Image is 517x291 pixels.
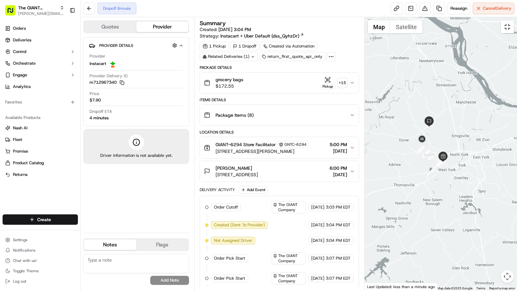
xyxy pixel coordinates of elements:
[436,158,445,167] div: 2
[3,113,78,123] div: Available Products
[200,105,359,125] button: Package Items (8)
[3,256,78,265] button: Chat with us!
[99,43,133,48] span: Provider Details
[13,237,27,242] span: Settings
[278,253,304,264] span: The GIANT Company
[311,255,324,261] span: [DATE]
[366,282,387,291] a: Open this area in Google Maps (opens a new window)
[6,94,12,100] div: 📗
[13,279,26,284] span: Log out
[501,270,514,283] button: Map camera controls
[311,222,324,228] span: [DATE]
[136,22,189,32] button: Provider
[216,83,243,89] span: $172.55
[13,258,37,263] span: Chat with us!
[5,172,75,178] a: Returns
[218,27,251,32] span: [DATE] 3:04 PM
[3,58,78,69] button: Orchestrate
[90,91,99,97] span: Price
[320,77,347,89] button: Pickup+15
[330,141,347,148] span: 5:00 PM
[3,235,78,244] button: Settings
[416,146,425,154] div: 5
[330,165,347,171] span: 6:00 PM
[61,94,104,100] span: API Documentation
[216,148,309,155] span: [STREET_ADDRESS][PERSON_NAME]
[476,286,485,290] a: Terms (opens in new tab)
[5,160,75,166] a: Product Catalog
[18,5,57,11] button: The GIANT Company
[200,72,359,93] button: grocery bags$172.55Pickup+15
[200,33,304,39] div: Strategy:
[473,3,514,14] button: CancelDelivery
[239,186,268,194] button: Add Event
[55,94,60,100] div: 💻
[90,80,124,85] button: m712967340
[37,216,51,223] span: Create
[428,152,436,160] div: 3
[311,238,324,243] span: [DATE]
[3,81,78,92] a: Analytics
[3,97,78,107] div: Favorites
[5,148,75,154] a: Promise
[368,20,390,33] button: Show street map
[200,187,235,192] div: Delivery Activity
[90,97,101,103] span: $7.90
[90,115,109,121] div: 4 minutes
[3,169,78,180] button: Returns
[311,275,324,281] span: [DATE]
[326,275,351,281] span: 3:07 PM EDT
[13,248,36,253] span: Notifications
[13,125,27,131] span: Nash AI
[3,246,78,255] button: Notifications
[214,275,245,281] span: Order Pick Start
[200,97,359,102] div: Items Details
[13,172,27,178] span: Returns
[13,160,44,166] span: Product Catalog
[3,123,78,133] button: Nash AI
[330,171,347,178] span: [DATE]
[216,165,252,171] span: [PERSON_NAME]
[89,40,184,51] button: Provider Details
[3,3,67,18] button: The GIANT Company[PERSON_NAME][EMAIL_ADDRESS][PERSON_NAME][DOMAIN_NAME]
[3,47,78,57] button: Control
[216,171,258,178] span: [STREET_ADDRESS]
[46,109,78,114] a: Powered byPylon
[216,76,243,83] span: grocery bags
[110,64,118,71] button: Start new chat
[18,11,64,16] button: [PERSON_NAME][EMAIL_ADDRESS][PERSON_NAME][DOMAIN_NAME]
[216,112,254,118] span: Package Items ( 8 )
[320,84,335,89] div: Pickup
[100,153,173,158] span: Driver information is not available yet.
[200,130,359,135] div: Location Details
[6,26,118,36] p: Welcome 👋
[278,202,304,212] span: The GIANT Company
[200,161,359,182] button: [PERSON_NAME][STREET_ADDRESS]6:00 PM[DATE]
[6,6,19,19] img: Nash
[259,52,325,61] div: return_first_quote_api_only
[260,42,317,51] div: Created via Automation
[64,110,78,114] span: Pylon
[17,42,116,48] input: Got a question? Start typing here...
[3,23,78,34] a: Orders
[216,141,276,148] span: GIANT-6294 Store Facilitator
[13,60,36,66] span: Orchestrate
[450,5,467,11] span: Reassign
[200,42,229,51] div: 1 Pickup
[22,62,106,68] div: Start new chat
[13,49,26,55] span: Control
[200,52,258,61] div: Related Deliveries (1)
[330,148,347,154] span: [DATE]
[13,268,39,274] span: Toggle Theme
[278,273,304,284] span: The GIANT Company
[311,204,324,210] span: [DATE]
[22,68,82,73] div: We're available if you need us!
[448,3,470,14] button: Reassign
[439,158,447,166] div: 1
[390,20,422,33] button: Show satellite imagery
[214,204,238,210] span: Order Cutoff
[136,240,189,250] button: Flags
[3,277,78,286] button: Log out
